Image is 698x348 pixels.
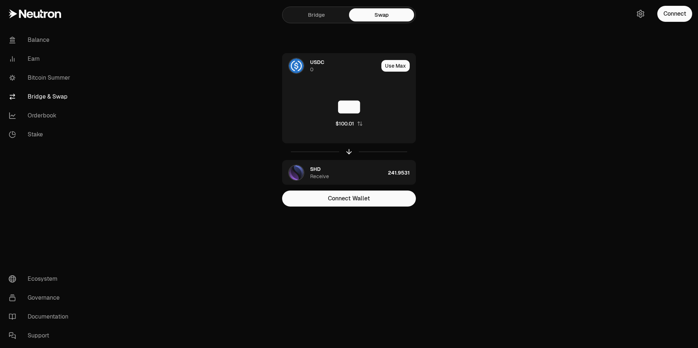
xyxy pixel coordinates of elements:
[3,106,79,125] a: Orderbook
[388,160,416,185] div: 241.9531
[381,60,410,72] button: Use Max
[310,66,313,73] div: 0
[3,307,79,326] a: Documentation
[3,31,79,49] a: Balance
[336,120,354,127] div: $100.01
[336,120,363,127] button: $100.01
[282,53,378,78] div: USDC LogoUSDC0
[310,165,321,173] span: SHD
[284,8,349,21] a: Bridge
[3,87,79,106] a: Bridge & Swap
[3,326,79,345] a: Support
[310,173,329,180] div: Receive
[3,125,79,144] a: Stake
[289,59,304,73] img: USDC Logo
[282,160,416,185] button: SHD LogoSHDReceive241.9531
[3,49,79,68] a: Earn
[349,8,414,21] a: Swap
[3,288,79,307] a: Governance
[282,160,385,185] div: SHD LogoSHDReceive
[3,68,79,87] a: Bitcoin Summer
[289,165,304,180] img: SHD Logo
[310,59,324,66] span: USDC
[3,269,79,288] a: Ecosystem
[282,191,416,207] button: Connect Wallet
[657,6,692,22] button: Connect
